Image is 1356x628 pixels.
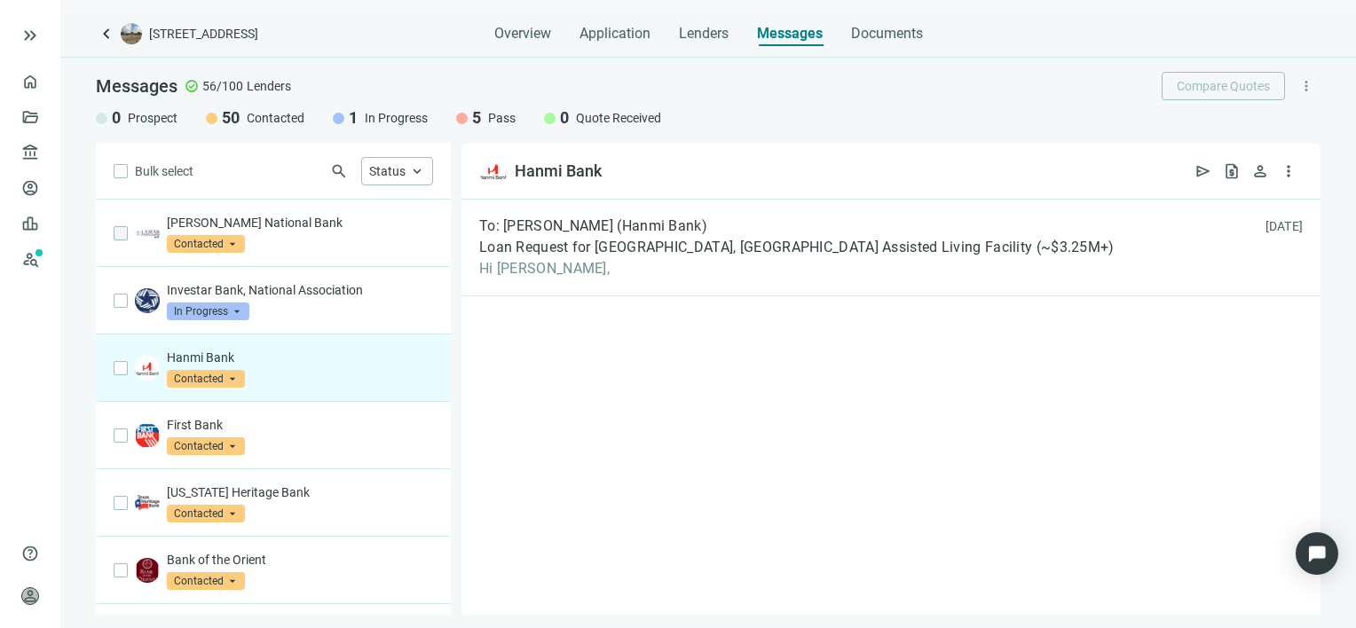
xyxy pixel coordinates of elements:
[167,572,245,590] span: Contacted
[222,107,240,129] span: 50
[20,25,41,46] button: keyboard_double_arrow_right
[472,107,481,129] span: 5
[167,505,245,522] span: Contacted
[365,109,428,127] span: In Progress
[167,349,433,366] p: Hanmi Bank
[1189,157,1218,185] button: send
[202,77,243,95] span: 56/100
[135,558,160,583] img: ebf860f5-208e-498c-87d9-04f947c88e6c
[167,551,433,569] p: Bank of the Orient
[167,370,245,388] span: Contacted
[1296,532,1338,575] div: Open Intercom Messenger
[112,107,121,129] span: 0
[1162,72,1285,100] button: Compare Quotes
[1251,162,1269,180] span: person
[515,161,602,182] div: Hanmi Bank
[479,260,1115,278] span: Hi [PERSON_NAME],
[560,107,569,129] span: 0
[1292,72,1321,100] button: more_vert
[21,144,34,161] span: account_balance
[1280,162,1297,180] span: more_vert
[21,545,39,562] span: help
[1246,157,1274,185] button: person
[167,214,433,232] p: [PERSON_NAME] National Bank
[1298,78,1314,94] span: more_vert
[135,356,160,381] img: 6d21f80d-e242-45bb-9f28-6049a1f92252
[185,79,199,93] span: check_circle
[96,23,117,44] a: keyboard_arrow_left
[369,164,406,178] span: Status
[1223,162,1241,180] span: request_quote
[488,109,516,127] span: Pass
[167,302,249,320] span: In Progress
[247,77,291,95] span: Lenders
[128,109,177,127] span: Prospect
[167,483,433,501] p: [US_STATE] Heritage Bank
[149,25,258,43] span: [STREET_ADDRESS]
[135,423,160,448] img: 8ffb8b00-deae-40c7-b2b0-97db649ca3a4
[96,75,177,97] span: Messages
[135,491,160,515] img: c422423f-fb1b-4677-a4da-e8322405de4f
[349,107,358,129] span: 1
[167,281,433,299] p: Investar Bank, National Association
[135,221,160,246] img: f3a11832-2a63-4dd1-9a44-ca0700517b6a
[757,25,823,42] span: Messages
[409,163,425,179] span: keyboard_arrow_up
[679,25,729,43] span: Lenders
[579,25,650,43] span: Application
[1265,217,1304,235] div: [DATE]
[135,288,160,313] img: f8e73512-2ac9-4d30-af94-910c16e5bae6
[1274,157,1303,185] button: more_vert
[167,437,245,455] span: Contacted
[247,109,304,127] span: Contacted
[479,157,508,185] img: 6d21f80d-e242-45bb-9f28-6049a1f92252
[121,23,142,44] img: deal-logo
[851,25,923,43] span: Documents
[479,217,707,235] span: To: [PERSON_NAME] (Hanmi Bank)
[135,161,193,181] span: Bulk select
[167,416,433,434] p: First Bank
[21,587,39,605] span: person
[479,239,1115,256] span: Loan Request for [GEOGRAPHIC_DATA], [GEOGRAPHIC_DATA] Assisted Living Facility (~$3.25M+)
[330,162,348,180] span: search
[1194,162,1212,180] span: send
[1218,157,1246,185] button: request_quote
[167,235,245,253] span: Contacted
[494,25,551,43] span: Overview
[576,109,661,127] span: Quote Received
